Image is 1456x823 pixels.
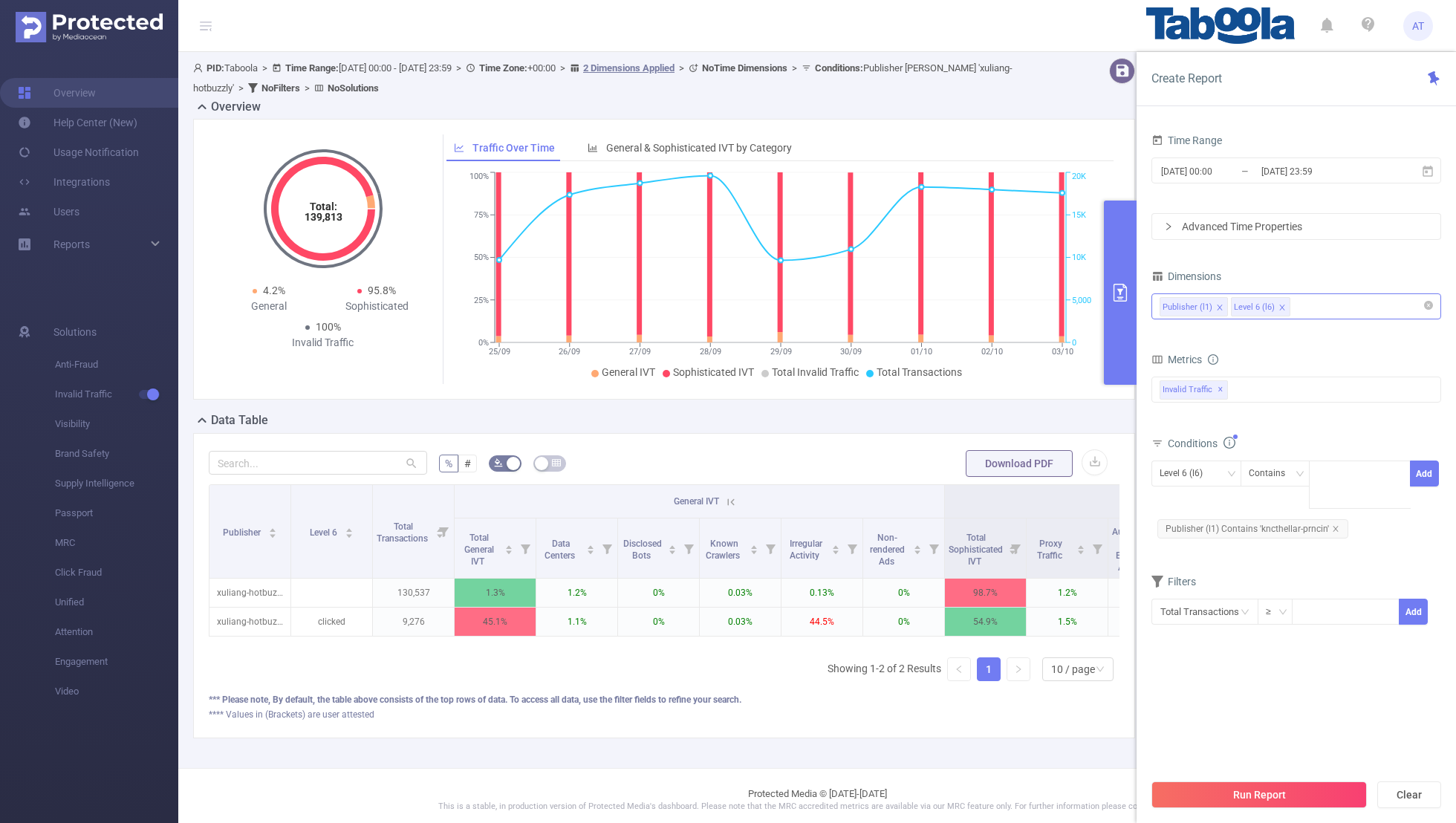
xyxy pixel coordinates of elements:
[842,518,862,578] i: Filter menu
[623,539,662,561] span: Disclosed Bots
[552,458,561,467] i: icon: table
[18,137,139,167] a: Usage Notification
[1278,304,1286,313] i: icon: close
[285,62,339,74] b: Time Range:
[1151,354,1202,365] span: Metrics
[18,197,79,227] a: Users
[781,579,862,607] p: 0.13%
[55,677,178,706] span: Video
[215,801,1419,813] p: This is a stable, in production version of Protected Media's dashboard. Please note that the MRC ...
[706,539,742,561] span: Known Crawlers
[815,62,863,74] b: Conditions :
[207,62,224,74] b: PID:
[770,347,791,357] tspan: 29/09
[1027,579,1108,607] p: 1.2%
[966,450,1073,477] button: Download PDF
[832,543,840,547] i: icon: caret-up
[1223,437,1235,449] i: icon: info-circle
[474,210,489,220] tspan: 75%
[211,98,261,116] h2: Overview
[55,588,178,617] span: Unified
[345,526,354,535] div: Sort
[955,665,963,674] i: icon: left
[1168,437,1235,449] span: Conditions
[772,366,859,378] span: Total Invalid Traffic
[1208,354,1218,365] i: icon: info-circle
[55,350,178,380] span: Anti-Fraud
[673,366,754,378] span: Sophisticated IVT
[1160,297,1228,316] li: Publisher (l1)
[1160,161,1280,181] input: Start date
[1266,599,1281,624] div: ≥
[877,366,962,378] span: Total Transactions
[863,608,944,636] p: 0%
[583,62,675,74] u: 2 Dimensions Applied
[618,579,699,607] p: 0%
[913,543,922,552] div: Sort
[494,458,503,467] i: icon: bg-colors
[55,558,178,588] span: Click Fraud
[373,608,454,636] p: 9,276
[1296,469,1304,480] i: icon: down
[1234,298,1275,317] div: Level 6 (l6)
[345,526,353,530] i: icon: caret-up
[1007,657,1030,681] li: Next Page
[454,143,464,153] i: icon: line-chart
[478,338,489,348] tspan: 0%
[606,142,792,154] span: General & Sophisticated IVT by Category
[700,579,781,607] p: 0.03%
[474,296,489,305] tspan: 25%
[53,317,97,347] span: Solutions
[488,347,510,357] tspan: 25/09
[209,708,1119,721] div: **** Values in (Brackets) are user attested
[300,82,314,94] span: >
[981,347,1002,357] tspan: 02/10
[55,409,178,439] span: Visibility
[914,543,922,547] i: icon: caret-up
[1278,608,1287,618] i: icon: down
[1072,338,1076,348] tspan: 0
[597,518,617,578] i: Filter menu
[193,63,207,73] i: icon: user
[215,299,323,314] div: General
[1112,527,1156,573] span: Automated and Emulated Activity
[1014,665,1023,674] i: icon: right
[1151,134,1222,146] span: Time Range
[1410,461,1439,487] button: Add
[1077,543,1085,547] i: icon: caret-up
[923,518,944,578] i: Filter menu
[750,543,758,547] i: icon: caret-up
[268,526,277,535] div: Sort
[1332,525,1339,533] i: icon: close
[323,299,432,314] div: Sophisticated
[911,347,932,357] tspan: 01/10
[1151,576,1196,588] span: Filters
[505,548,513,553] i: icon: caret-down
[472,142,555,154] span: Traffic Over Time
[629,347,651,357] tspan: 27/09
[556,62,570,74] span: >
[700,608,781,636] p: 0.03%
[55,469,178,498] span: Supply Intelligence
[977,657,1001,681] li: 1
[452,62,466,74] span: >
[479,62,527,74] b: Time Zone:
[1005,518,1026,578] i: Filter menu
[1227,469,1236,480] i: icon: down
[433,485,454,578] i: Filter menu
[545,539,577,561] span: Data Centers
[368,284,396,296] span: 95.8%
[1072,296,1091,305] tspan: 5,000
[1072,172,1086,182] tspan: 20K
[832,548,840,553] i: icon: caret-down
[790,539,822,561] span: Irregular Activity
[464,533,494,567] span: Total General IVT
[55,617,178,647] span: Attention
[1051,658,1095,680] div: 10 / page
[945,608,1026,636] p: 54.9%
[587,543,595,547] i: icon: caret-up
[268,532,276,536] i: icon: caret-down
[328,82,379,94] b: No Solutions
[209,451,427,475] input: Search...
[1260,161,1380,181] input: End date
